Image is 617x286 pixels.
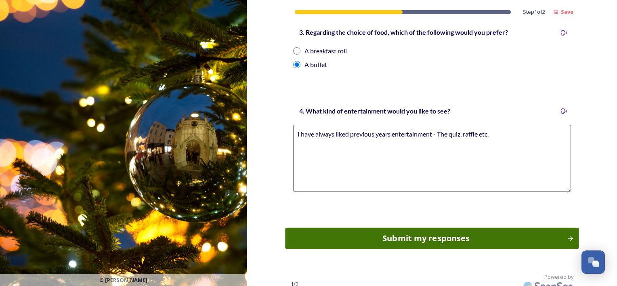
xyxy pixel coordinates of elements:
[290,232,562,244] div: Submit my responses
[285,228,579,249] button: Continue
[304,46,347,56] div: A breakfast roll
[304,60,327,69] div: A buffet
[99,276,147,284] span: © [PERSON_NAME]
[581,250,605,274] button: Open Chat
[299,107,450,115] strong: 4. What kind of entertainment would you like to see?
[293,125,571,192] textarea: I have always liked previous years entertainment - The quiz, raffle etc.
[561,8,573,15] strong: Save
[544,273,573,281] span: Powered by
[523,8,545,16] span: Step 1 of 2
[299,28,508,36] strong: 3. Regarding the choice of food, which of the following would you prefer?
